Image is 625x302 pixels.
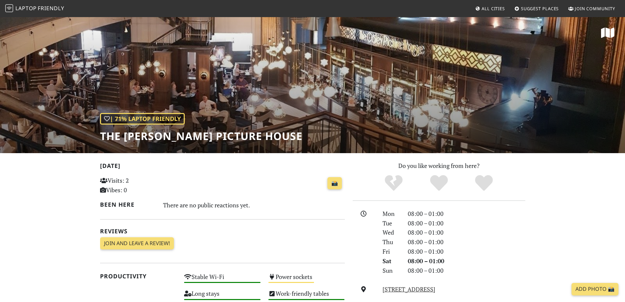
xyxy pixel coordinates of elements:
a: Add Photo 📸 [572,283,618,295]
div: Wed [379,228,404,237]
div: Sun [379,266,404,275]
div: Fri [379,247,404,256]
a: Suggest Places [512,3,562,14]
a: Join Community [566,3,618,14]
p: Visits: 2 Vibes: 0 [100,176,177,195]
div: 08:00 – 01:00 [404,219,529,228]
span: Join Community [575,6,615,12]
h2: [DATE] [100,162,345,172]
a: Join and leave a review! [100,237,174,250]
a: All Cities [472,3,508,14]
a: 📸 [327,177,342,190]
h2: Been here [100,201,156,208]
p: Do you like working from here? [353,161,525,171]
span: Friendly [38,5,64,12]
div: 08:00 – 01:00 [404,209,529,219]
div: 08:00 – 01:00 [404,247,529,256]
span: Laptop [15,5,37,12]
div: Mon [379,209,404,219]
div: 08:00 – 01:00 [404,228,529,237]
div: Power sockets [264,271,349,288]
a: LaptopFriendly LaptopFriendly [5,3,64,14]
div: Tue [379,219,404,228]
h1: The [PERSON_NAME] Picture House [100,130,302,142]
span: All Cities [482,6,505,12]
h2: Reviews [100,228,345,235]
div: No [371,174,416,192]
div: Definitely! [461,174,507,192]
div: Stable Wi-Fi [180,271,264,288]
div: Yes [416,174,462,192]
div: | 71% Laptop Friendly [100,113,185,125]
div: 08:00 – 01:00 [404,237,529,247]
img: LaptopFriendly [5,4,13,12]
div: Thu [379,237,404,247]
a: [STREET_ADDRESS] [383,285,435,293]
div: There are no public reactions yet. [163,200,345,210]
div: 08:00 – 01:00 [404,266,529,275]
div: Sat [379,256,404,266]
span: Suggest Places [521,6,559,12]
div: 08:00 – 01:00 [404,256,529,266]
h2: Productivity [100,273,177,280]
